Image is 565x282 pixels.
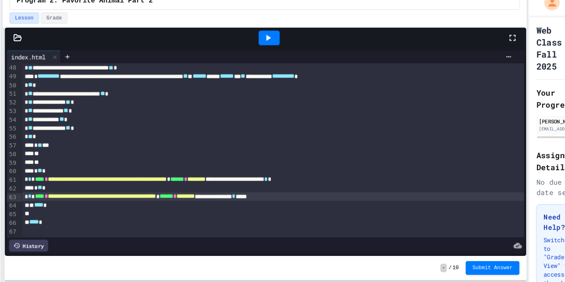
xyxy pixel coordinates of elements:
div: My Account [515,3,541,22]
span: Program 2: Favorite Animal Part 2 [16,6,147,16]
div: 55 [7,130,17,138]
h1: Web Class Fall 2025 [516,34,558,80]
h2: Your Progress [516,94,558,117]
div: [PERSON_NAME] [519,123,555,131]
div: 66 [7,221,17,229]
div: 62 [7,188,17,196]
div: 53 [7,113,17,122]
div: 60 [7,171,17,180]
div: 48 [7,72,17,80]
div: 61 [7,180,17,188]
div: 63 [7,196,17,205]
span: - [424,264,430,272]
div: 58 [7,155,17,163]
div: 50 [7,89,17,97]
span: 10 [436,265,441,272]
div: 59 [7,163,17,171]
div: No due date set [516,181,558,200]
div: History [9,241,46,253]
div: 52 [7,105,17,113]
div: index.html [7,59,58,71]
div: 65 [7,213,17,221]
span: / [432,265,435,272]
div: 67 [7,229,17,238]
div: 49 [7,80,17,88]
button: Submit Answer [448,262,500,275]
div: 56 [7,138,17,147]
div: 57 [7,147,17,155]
button: Lesson [9,22,38,33]
div: 64 [7,205,17,213]
div: 54 [7,122,17,130]
h2: Assignment Details [516,154,558,177]
span: Submit Answer [455,265,494,272]
div: [EMAIL_ADDRESS][DOMAIN_NAME] [519,131,555,137]
h3: Need Help? [523,214,551,234]
div: 51 [7,97,17,105]
button: Grade [39,22,65,33]
div: index.html [7,61,48,70]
